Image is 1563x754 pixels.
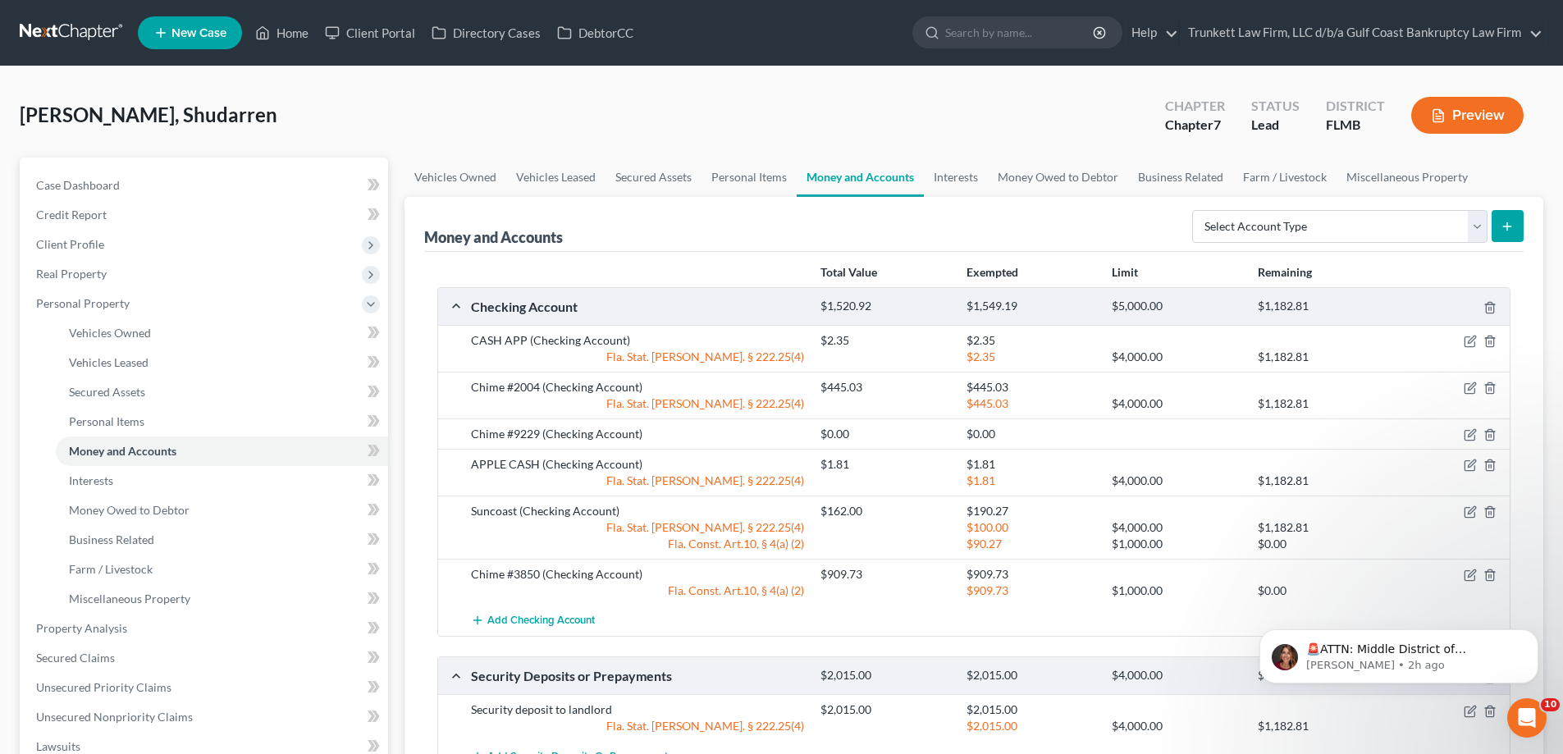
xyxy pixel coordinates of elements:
[1104,473,1249,489] div: $4,000.00
[506,158,606,197] a: Vehicles Leased
[1104,395,1249,412] div: $4,000.00
[812,299,957,314] div: $1,520.92
[958,426,1104,442] div: $0.00
[1235,595,1563,710] iframe: Intercom notifications message
[463,701,812,718] div: Security deposit to landlord
[1250,395,1395,412] div: $1,182.81
[23,614,388,643] a: Property Analysis
[36,680,171,694] span: Unsecured Priority Claims
[463,667,812,684] div: Security Deposits or Prepayments
[958,456,1104,473] div: $1.81
[1112,265,1138,279] strong: Limit
[56,436,388,466] a: Money and Accounts
[1165,116,1225,135] div: Chapter
[69,473,113,487] span: Interests
[1180,18,1542,48] a: Trunkett Law Firm, LLC d/b/a Gulf Coast Bankruptcy Law Firm
[606,158,702,197] a: Secured Assets
[1251,97,1300,116] div: Status
[812,503,957,519] div: $162.00
[1104,519,1249,536] div: $4,000.00
[958,349,1104,365] div: $2.35
[463,473,812,489] div: Fla. Stat. [PERSON_NAME]. § 222.25(4)
[1507,698,1547,738] iframe: Intercom live chat
[945,17,1095,48] input: Search by name...
[23,200,388,230] a: Credit Report
[424,227,563,247] div: Money and Accounts
[56,318,388,348] a: Vehicles Owned
[812,332,957,349] div: $2.35
[36,621,127,635] span: Property Analysis
[1250,349,1395,365] div: $1,182.81
[56,407,388,436] a: Personal Items
[69,385,145,399] span: Secured Assets
[1213,117,1221,132] span: 7
[36,651,115,665] span: Secured Claims
[463,503,812,519] div: Suncoast (Checking Account)
[1233,158,1337,197] a: Farm / Livestock
[463,379,812,395] div: Chime #2004 (Checking Account)
[23,702,388,732] a: Unsecured Nonpriority Claims
[463,395,812,412] div: Fla. Stat. [PERSON_NAME]. § 222.25(4)
[463,583,812,599] div: Fla. Const. Art.10, § 4(a) (2)
[69,414,144,428] span: Personal Items
[812,379,957,395] div: $445.03
[967,265,1018,279] strong: Exempted
[56,377,388,407] a: Secured Assets
[36,208,107,222] span: Credit Report
[812,566,957,583] div: $909.73
[1104,299,1249,314] div: $5,000.00
[23,171,388,200] a: Case Dashboard
[1250,473,1395,489] div: $1,182.81
[1411,97,1524,134] button: Preview
[69,355,149,369] span: Vehicles Leased
[36,296,130,310] span: Personal Property
[1541,698,1560,711] span: 10
[1128,158,1233,197] a: Business Related
[463,566,812,583] div: Chime #3850 (Checking Account)
[56,525,388,555] a: Business Related
[171,27,226,39] span: New Case
[1250,536,1395,552] div: $0.00
[36,739,80,753] span: Lawsuits
[958,299,1104,314] div: $1,549.19
[958,379,1104,395] div: $445.03
[1104,718,1249,734] div: $4,000.00
[1165,97,1225,116] div: Chapter
[36,710,193,724] span: Unsecured Nonpriority Claims
[958,519,1104,536] div: $100.00
[1104,349,1249,365] div: $4,000.00
[924,158,988,197] a: Interests
[958,536,1104,552] div: $90.27
[56,466,388,496] a: Interests
[812,456,957,473] div: $1.81
[317,18,423,48] a: Client Portal
[1258,265,1312,279] strong: Remaining
[958,332,1104,349] div: $2.35
[69,532,154,546] span: Business Related
[69,503,190,517] span: Money Owed to Debtor
[463,536,812,552] div: Fla. Const. Art.10, § 4(a) (2)
[23,643,388,673] a: Secured Claims
[958,668,1104,683] div: $2,015.00
[56,555,388,584] a: Farm / Livestock
[1104,583,1249,599] div: $1,000.00
[69,562,153,576] span: Farm / Livestock
[247,18,317,48] a: Home
[958,503,1104,519] div: $190.27
[1104,536,1249,552] div: $1,000.00
[463,332,812,349] div: CASH APP (Checking Account)
[1250,519,1395,536] div: $1,182.81
[958,583,1104,599] div: $909.73
[463,349,812,365] div: Fla. Stat. [PERSON_NAME]. § 222.25(4)
[20,103,277,126] span: [PERSON_NAME], Shudarren
[549,18,642,48] a: DebtorCC
[36,178,120,192] span: Case Dashboard
[404,158,506,197] a: Vehicles Owned
[958,566,1104,583] div: $909.73
[958,718,1104,734] div: $2,015.00
[812,701,957,718] div: $2,015.00
[1326,97,1385,116] div: District
[988,158,1128,197] a: Money Owed to Debtor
